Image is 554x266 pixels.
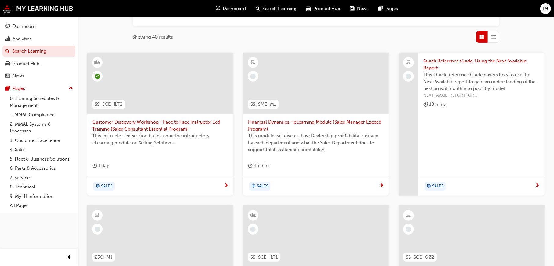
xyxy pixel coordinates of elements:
[423,71,540,92] span: This Quick Reference Guide covers how to use the Next Available report to gain an understanding o...
[2,70,75,82] a: News
[92,132,228,146] span: This instructor led session builds upon the introductory eLearning module on Selling Solutions.
[95,59,100,67] span: learningResourceType_INSTRUCTOR_LED-icon
[250,74,256,79] span: learningRecordVerb_NONE-icon
[251,183,256,190] span: target-icon
[2,33,75,45] a: Analytics
[69,84,73,92] span: up-icon
[251,59,255,67] span: learningResourceType_ELEARNING-icon
[251,2,301,15] a: search-iconSearch Learning
[5,49,10,54] span: search-icon
[257,183,268,190] span: SALES
[95,227,100,232] span: learningRecordVerb_NONE-icon
[5,24,10,29] span: guage-icon
[13,23,36,30] div: Dashboard
[95,101,122,108] span: SS_SCE_ILT2
[95,254,112,261] span: 25O_M1
[224,183,228,189] span: next-icon
[87,53,233,196] a: SS_SCE_ILT2Customer Discovery Workshop - Face to Face Instructor Led Training (Sales Consultant E...
[535,183,540,189] span: next-icon
[95,212,100,220] span: learningResourceType_ELEARNING-icon
[2,46,75,57] a: Search Learning
[101,183,112,190] span: SALES
[133,34,173,41] span: Showing 40 results
[313,5,340,12] span: Product Hub
[423,101,428,108] span: duration-icon
[67,254,72,261] span: prev-icon
[406,227,411,232] span: learningRecordVerb_NONE-icon
[378,5,383,13] span: pages-icon
[13,35,31,42] div: Analytics
[357,5,369,12] span: News
[7,173,75,183] a: 7. Service
[223,5,246,12] span: Dashboard
[250,101,276,108] span: SS_SME_M1
[427,183,431,190] span: target-icon
[250,227,256,232] span: learningRecordVerb_NONE-icon
[248,132,384,153] span: This module will discuss how Dealership profitability is driven by each department and what the S...
[301,2,345,15] a: car-iconProduct Hub
[385,5,398,12] span: Pages
[7,182,75,192] a: 8. Technical
[374,2,403,15] a: pages-iconPages
[406,254,434,261] span: SS_SCE_QZ2
[251,212,255,220] span: learningResourceType_INSTRUCTOR_LED-icon
[13,85,25,92] div: Pages
[250,254,278,261] span: SS_SCE_ILT1
[2,20,75,83] button: DashboardAnalyticsSearch LearningProduct HubNews
[211,2,251,15] a: guage-iconDashboard
[7,145,75,154] a: 4. Sales
[5,73,10,79] span: news-icon
[2,83,75,94] button: Pages
[7,164,75,173] a: 6. Parts & Accessories
[7,154,75,164] a: 5. Fleet & Business Solutions
[92,162,97,169] span: duration-icon
[7,136,75,145] a: 3. Customer Excellence
[423,101,446,108] div: 10 mins
[216,5,220,13] span: guage-icon
[423,57,540,71] span: Quick Reference Guide: Using the Next Available Report
[5,61,10,67] span: car-icon
[248,162,253,169] span: duration-icon
[406,74,411,79] span: learningRecordVerb_NONE-icon
[5,86,10,91] span: pages-icon
[95,74,100,79] span: learningRecordVerb_ATTEND-icon
[96,183,100,190] span: target-icon
[5,36,10,42] span: chart-icon
[345,2,374,15] a: news-iconNews
[92,162,109,169] div: 1 day
[248,162,271,169] div: 45 mins
[406,212,411,220] span: learningResourceType_ELEARNING-icon
[248,119,384,132] span: Financial Dynamics - eLearning Module (Sales Manager Exceed Program)
[7,94,75,110] a: 0. Training Schedules & Management
[7,192,75,201] a: 9. MyLH Information
[13,72,24,79] div: News
[2,21,75,32] a: Dashboard
[243,53,389,196] a: SS_SME_M1Financial Dynamics - eLearning Module (Sales Manager Exceed Program)This module will dis...
[256,5,260,13] span: search-icon
[350,5,355,13] span: news-icon
[406,59,411,67] span: laptop-icon
[92,119,228,132] span: Customer Discovery Workshop - Face to Face Instructor Led Training (Sales Consultant Essential Pr...
[262,5,297,12] span: Search Learning
[7,120,75,136] a: 2. MMAL Systems & Processes
[13,60,39,67] div: Product Hub
[479,34,484,41] span: Grid
[543,5,548,12] span: IM
[423,92,540,99] span: NEXT_AVAIL_REPORT_QRG
[540,3,551,14] button: IM
[7,110,75,120] a: 1. MMAL Compliance
[3,5,73,13] img: mmal
[7,201,75,210] a: All Pages
[2,58,75,69] a: Product Hub
[379,183,384,189] span: next-icon
[306,5,311,13] span: car-icon
[491,34,496,41] span: List
[399,53,545,196] a: Quick Reference Guide: Using the Next Available ReportThis Quick Reference Guide covers how to us...
[432,183,443,190] span: SALES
